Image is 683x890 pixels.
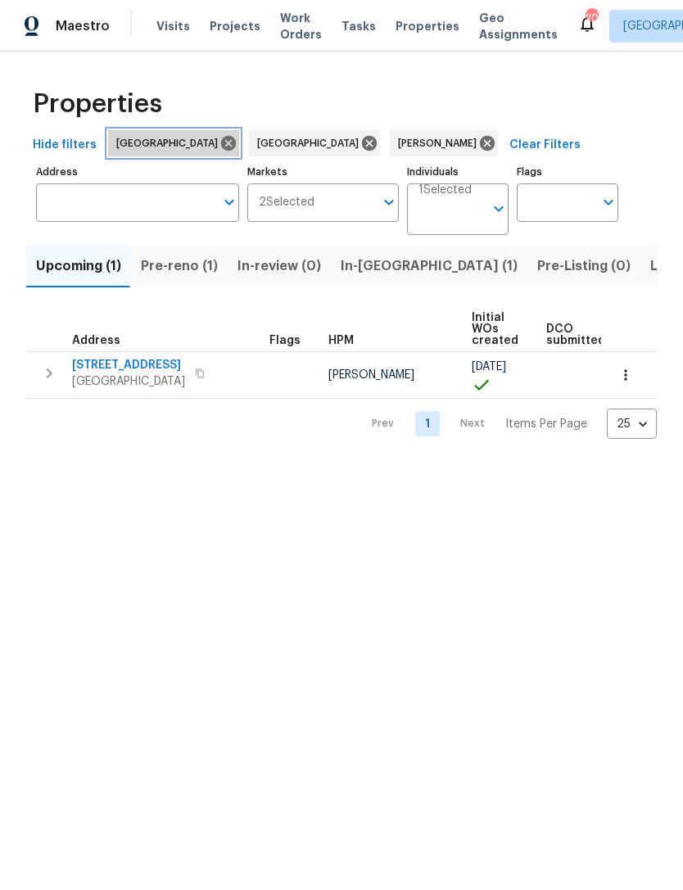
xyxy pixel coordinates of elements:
span: Properties [396,18,459,34]
span: [GEOGRAPHIC_DATA] [257,135,365,151]
button: Open [597,191,620,214]
span: Maestro [56,18,110,34]
span: Geo Assignments [479,10,558,43]
span: Address [72,335,120,346]
span: 2 Selected [259,196,314,210]
button: Open [487,197,510,220]
span: Work Orders [280,10,322,43]
span: Hide filters [33,135,97,156]
span: [GEOGRAPHIC_DATA] [116,135,224,151]
span: Flags [269,335,301,346]
div: [GEOGRAPHIC_DATA] [249,130,380,156]
span: Projects [210,18,260,34]
button: Hide filters [26,130,103,160]
span: [DATE] [472,361,506,373]
span: [STREET_ADDRESS] [72,357,185,373]
span: Initial WOs created [472,312,518,346]
div: [PERSON_NAME] [390,130,498,156]
div: 25 [607,403,657,445]
div: 20 [586,10,597,26]
span: Clear Filters [509,135,581,156]
label: Flags [517,167,618,177]
label: Individuals [407,167,509,177]
div: [GEOGRAPHIC_DATA] [108,130,239,156]
p: Items Per Page [505,416,587,432]
span: Pre-Listing (0) [537,255,631,278]
label: Address [36,167,239,177]
span: [PERSON_NAME] [398,135,483,151]
span: DCO submitted [546,323,605,346]
span: In-review (0) [237,255,321,278]
span: Tasks [341,20,376,32]
span: [GEOGRAPHIC_DATA] [72,373,185,390]
span: [PERSON_NAME] [328,369,414,381]
button: Clear Filters [503,130,587,160]
span: Pre-reno (1) [141,255,218,278]
span: In-[GEOGRAPHIC_DATA] (1) [341,255,518,278]
span: 1 Selected [418,183,472,197]
span: Upcoming (1) [36,255,121,278]
nav: Pagination Navigation [356,409,657,439]
span: HPM [328,335,354,346]
button: Open [218,191,241,214]
button: Open [378,191,400,214]
a: Goto page 1 [415,411,440,436]
label: Markets [247,167,400,177]
span: Visits [156,18,190,34]
span: Properties [33,96,162,112]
